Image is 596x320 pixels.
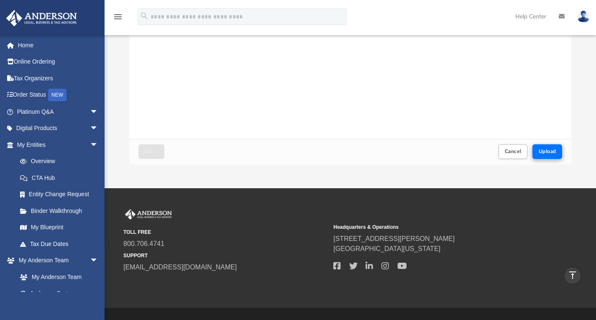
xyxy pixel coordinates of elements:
span: arrow_drop_down [90,136,107,154]
a: Platinum Q&Aarrow_drop_down [6,103,111,120]
small: TOLL FREE [123,228,327,236]
a: Entity Change Request [12,186,111,203]
span: arrow_drop_down [90,252,107,269]
a: Tax Organizers [6,70,111,87]
i: menu [113,12,123,22]
a: My Entitiesarrow_drop_down [6,136,111,153]
a: Anderson System [12,285,107,302]
button: Cancel [499,144,528,159]
a: Order StatusNEW [6,87,111,104]
a: Binder Walkthrough [12,202,111,219]
button: Upload [532,144,563,159]
a: My Anderson Team [12,269,102,285]
a: 800.706.4741 [123,240,164,247]
a: Tax Due Dates [12,236,111,252]
span: Close [145,149,158,154]
i: search [140,11,149,20]
img: Anderson Advisors Platinum Portal [4,10,79,26]
a: Digital Productsarrow_drop_down [6,120,111,137]
i: vertical_align_top [568,270,578,280]
small: Headquarters & Operations [333,223,537,231]
a: My Blueprint [12,219,107,236]
a: [STREET_ADDRESS][PERSON_NAME] [333,235,455,242]
img: Anderson Advisors Platinum Portal [123,209,174,220]
a: Overview [12,153,111,170]
a: menu [113,16,123,22]
a: CTA Hub [12,169,111,186]
a: Home [6,37,111,54]
a: [GEOGRAPHIC_DATA][US_STATE] [333,245,440,252]
div: NEW [48,89,67,101]
button: Close [138,144,164,159]
a: [EMAIL_ADDRESS][DOMAIN_NAME] [123,264,237,271]
img: User Pic [577,10,590,23]
a: My Anderson Teamarrow_drop_down [6,252,107,269]
span: arrow_drop_down [90,120,107,137]
small: SUPPORT [123,252,327,259]
a: Online Ordering [6,54,111,70]
span: Cancel [505,149,522,154]
span: Upload [539,149,556,154]
span: arrow_drop_down [90,103,107,120]
a: vertical_align_top [564,267,581,284]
